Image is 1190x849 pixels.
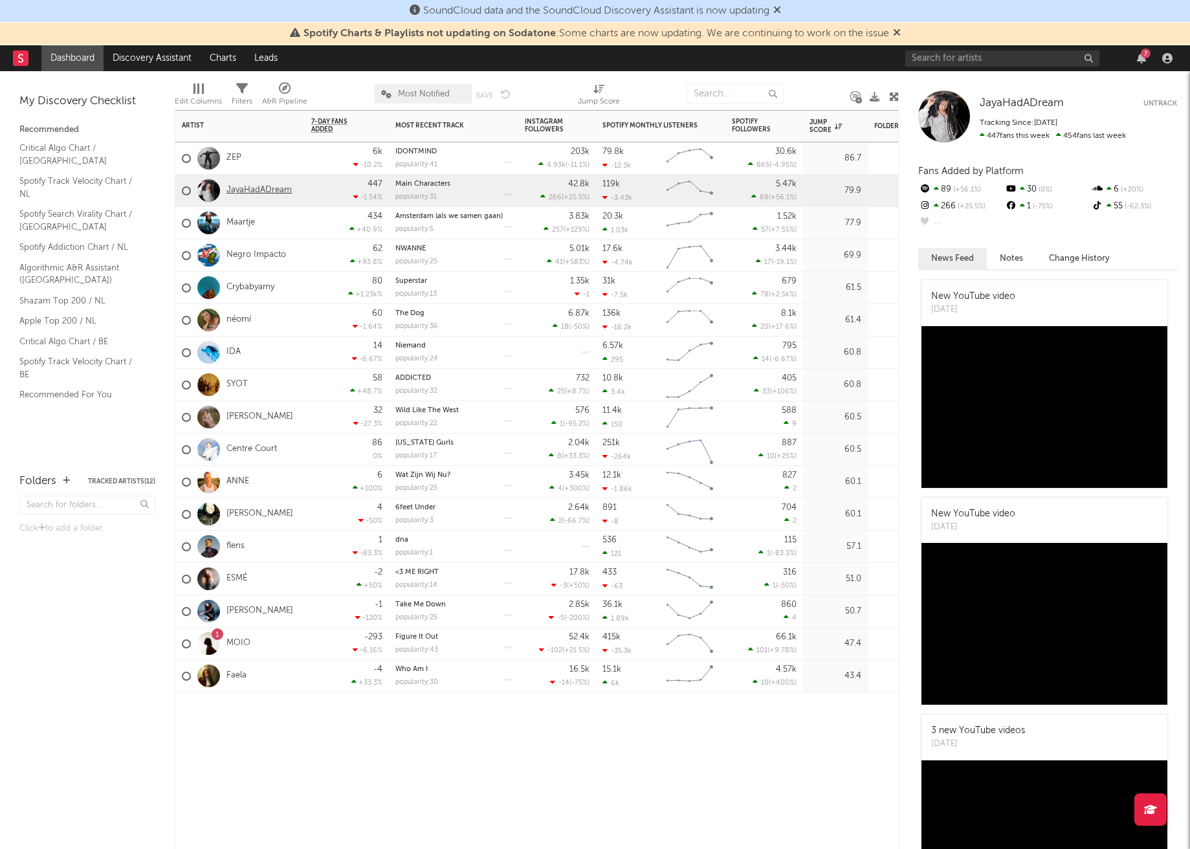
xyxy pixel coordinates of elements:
[41,45,104,71] a: Dashboard
[602,485,632,493] div: -1.86k
[905,50,1099,67] input: Search for artists
[782,439,797,447] div: 887
[1037,186,1052,193] span: 0 %
[379,536,382,544] div: 1
[752,322,797,331] div: ( )
[395,504,435,511] a: 6feet Under
[182,122,279,129] div: Artist
[19,521,155,536] div: Click to add a folder.
[568,180,589,188] div: 42.8k
[395,569,439,576] a: <3 ME RIGHT
[756,258,797,266] div: ( )
[810,474,861,490] div: 60.1
[987,248,1036,269] button: Notes
[762,388,770,395] span: 33
[226,379,248,390] a: SYOT
[602,212,623,221] div: 20.3k
[568,503,589,512] div: 2.64k
[226,606,293,617] a: [PERSON_NAME]
[226,509,293,520] a: [PERSON_NAME]
[754,387,797,395] div: ( )
[565,259,588,266] span: +583 %
[348,290,382,298] div: +1.23k %
[1137,53,1146,63] button: 7
[602,517,619,525] div: -8
[175,94,222,109] div: Edit Columns
[226,670,247,681] a: Faela
[353,160,382,169] div: -10.2 %
[571,324,588,331] span: -50 %
[19,174,142,201] a: Spotify Track Velocity Chart / NL
[784,536,797,544] div: 115
[226,638,250,649] a: MOIO
[758,549,797,557] div: ( )
[553,322,589,331] div: ( )
[226,153,241,164] a: ZEP
[661,531,719,563] svg: Chart title
[661,175,719,207] svg: Chart title
[753,355,797,363] div: ( )
[353,419,382,428] div: -27.3 %
[353,484,382,492] div: +100 %
[551,419,589,428] div: ( )
[561,324,569,331] span: 18
[583,291,589,298] span: -1
[810,507,861,522] div: 60.1
[377,503,382,512] div: 4
[1004,198,1090,215] div: 1
[350,387,382,395] div: +48.7 %
[395,536,512,544] div: dna
[525,118,570,133] div: Instagram Followers
[564,453,588,460] span: +33.3 %
[661,142,719,175] svg: Chart title
[1119,186,1143,193] span: +20 %
[980,97,1064,110] a: JayaHadADream
[226,573,247,584] a: ESMÉ
[767,453,775,460] span: 10
[540,193,589,201] div: ( )
[568,309,589,318] div: 6.87k
[226,444,277,455] a: Centre Court
[303,28,889,39] span: : Some charts are now updating. We are continuing to work on the issue
[395,323,438,330] div: popularity: 36
[893,28,901,39] span: Dismiss
[602,245,623,253] div: 17.6k
[226,185,292,196] a: JayaHadADream
[602,277,615,285] div: 31k
[544,225,589,234] div: ( )
[918,166,1024,176] span: Fans Added by Platform
[793,485,797,492] span: 2
[782,277,797,285] div: 679
[810,313,861,328] div: 61.4
[372,277,382,285] div: 80
[226,476,249,487] a: ANNE
[395,601,446,608] a: Take Me Down
[395,388,437,395] div: popularity: 32
[602,471,621,480] div: 12.1k
[661,304,719,336] svg: Chart title
[368,212,382,221] div: 434
[1004,181,1090,198] div: 30
[564,194,588,201] span: +25.5 %
[602,420,623,428] div: 150
[753,225,797,234] div: ( )
[767,550,770,557] span: 1
[810,345,861,360] div: 60.8
[918,181,1004,198] div: 89
[810,377,861,393] div: 60.8
[980,119,1057,127] span: Tracking Since: [DATE]
[602,122,700,129] div: Spotify Monthly Listeners
[555,259,563,266] span: 41
[566,226,588,234] span: +129 %
[569,471,589,480] div: 3.45k
[567,162,588,169] span: -11.1 %
[1036,248,1123,269] button: Change History
[571,148,589,156] div: 203k
[782,406,797,415] div: 588
[395,517,434,524] div: popularity: 3
[1141,49,1151,58] div: 7
[501,88,511,100] button: Undo the changes to the current view.
[262,94,307,109] div: A&R Pipeline
[395,245,426,252] a: NWANNE
[395,504,512,511] div: 6feet Under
